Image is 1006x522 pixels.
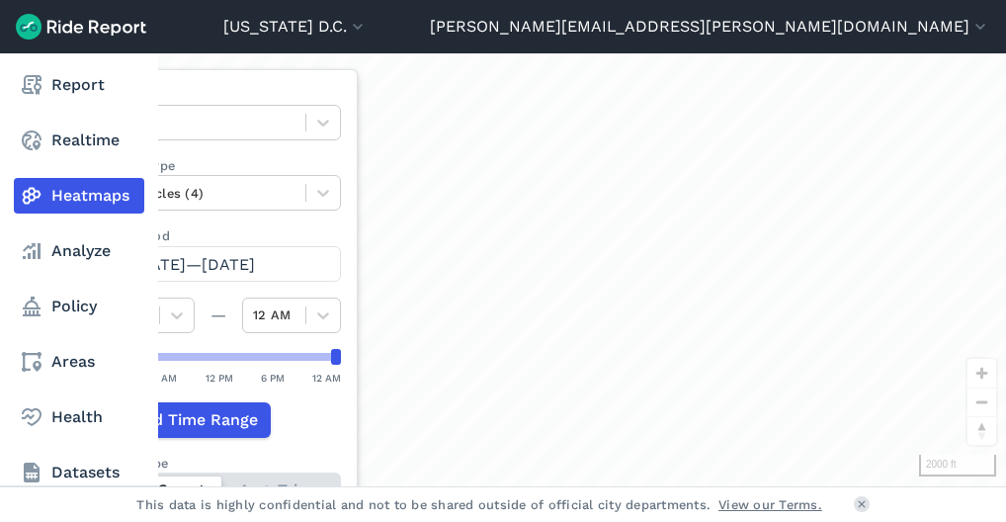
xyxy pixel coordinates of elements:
[14,344,144,380] a: Areas
[195,304,242,327] div: —
[14,123,144,158] a: Realtime
[96,402,271,438] button: Add Time Range
[206,369,233,387] div: 12 PM
[132,255,255,274] span: [DATE]—[DATE]
[63,53,1006,486] div: loading
[14,67,144,103] a: Report
[96,454,341,473] div: Count Type
[430,15,990,39] button: [PERSON_NAME][EMAIL_ADDRESS][PERSON_NAME][DOMAIN_NAME]
[14,178,144,214] a: Heatmaps
[14,233,144,269] a: Analyze
[16,14,146,40] img: Ride Report
[14,289,144,324] a: Policy
[96,156,341,175] label: Vehicle Type
[152,369,177,387] div: 6 AM
[718,495,822,514] a: View our Terms.
[312,369,341,387] div: 12 AM
[223,15,368,39] button: [US_STATE] D.C.
[14,455,144,490] a: Datasets
[96,86,341,105] label: Data Type
[261,369,285,387] div: 6 PM
[132,408,258,432] span: Add Time Range
[14,399,144,435] a: Health
[96,226,341,245] label: Data Period
[96,246,341,282] button: [DATE]—[DATE]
